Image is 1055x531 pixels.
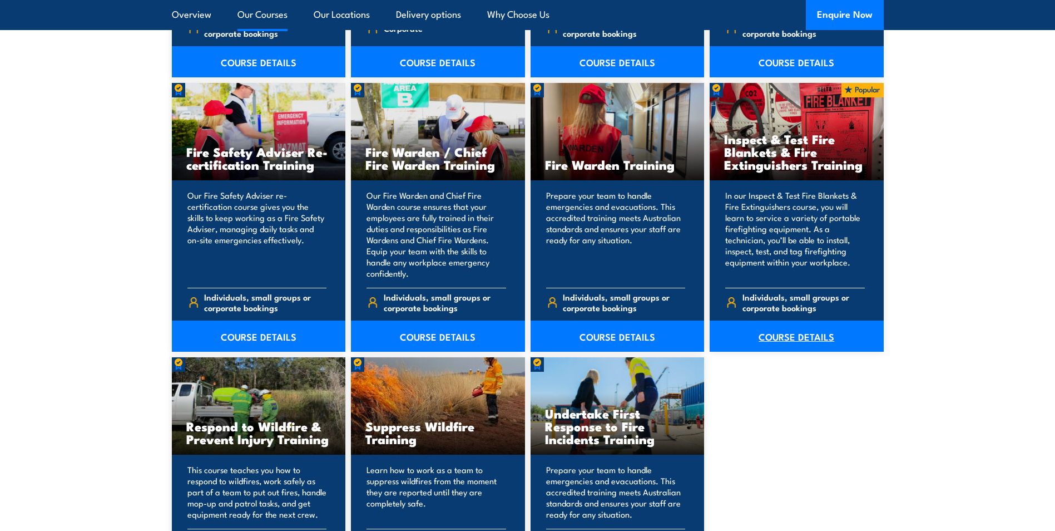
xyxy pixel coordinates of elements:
span: Individuals, small groups or corporate bookings [742,17,865,38]
a: COURSE DETAILS [172,321,346,352]
a: COURSE DETAILS [710,46,884,77]
p: Prepare your team to handle emergencies and evacuations. This accredited training meets Australia... [546,464,686,520]
span: Individuals, small groups or corporate bookings [742,292,865,313]
span: Individuals, small groups or corporate bookings [384,292,506,313]
p: In our Inspect & Test Fire Blankets & Fire Extinguishers course, you will learn to service a vari... [725,190,865,279]
a: COURSE DETAILS [172,46,346,77]
a: COURSE DETAILS [351,46,525,77]
span: Individuals, small groups or corporate bookings [563,17,685,38]
h3: Inspect & Test Fire Blankets & Fire Extinguishers Training [724,132,869,171]
span: Individuals, small groups or corporate bookings [563,292,685,313]
h3: Fire Warden Training [545,158,690,171]
p: Our Fire Warden and Chief Fire Warden course ensures that your employees are fully trained in the... [366,190,506,279]
a: COURSE DETAILS [351,321,525,352]
p: Learn how to work as a team to suppress wildfires from the moment they are reported until they ar... [366,464,506,520]
p: Prepare your team to handle emergencies and evacuations. This accredited training meets Australia... [546,190,686,279]
a: COURSE DETAILS [531,321,705,352]
span: Individuals, small groups or corporate bookings [204,17,326,38]
a: COURSE DETAILS [531,46,705,77]
h3: Fire Safety Adviser Re-certification Training [186,145,331,171]
a: COURSE DETAILS [710,321,884,352]
span: Individuals, small groups or corporate bookings [204,292,326,313]
h3: Respond to Wildfire & Prevent Injury Training [186,420,331,445]
h3: Undertake First Response to Fire Incidents Training [545,407,690,445]
h3: Suppress Wildfire Training [365,420,511,445]
p: This course teaches you how to respond to wildfires, work safely as part of a team to put out fir... [187,464,327,520]
h3: Fire Warden / Chief Fire Warden Training [365,145,511,171]
p: Our Fire Safety Adviser re-certification course gives you the skills to keep working as a Fire Sa... [187,190,327,279]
